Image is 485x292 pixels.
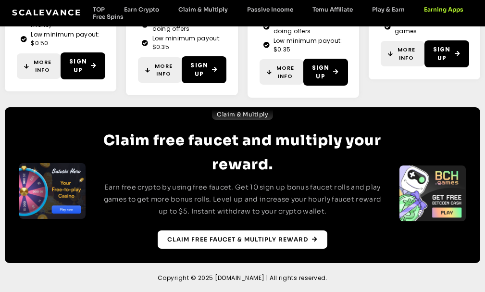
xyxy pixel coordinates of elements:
a: Temu Affiliate [303,6,362,13]
a: Passive Income [237,6,303,13]
span: Get paid for playing games [392,18,464,36]
a: Claim & Multiply [212,109,273,120]
span: More Info [153,62,174,78]
span: Low minimum payout: $0.50 [28,30,100,48]
span: Low minimum payout: $0.35 [271,37,343,54]
a: More Info [260,59,303,85]
a: Claim & Multiply [169,6,237,13]
span: Sign Up [312,63,330,81]
nav: Menu [83,6,473,20]
span: More Info [32,58,53,74]
span: Complete tasks by doing offers [271,18,343,36]
span: Claim free faucet & multiply reward [167,235,308,244]
a: Free Spins [83,13,133,20]
a: More Info [138,57,182,83]
a: Earn Crypto [114,6,169,13]
a: Earning Apps [414,6,473,13]
span: Low minimum payout: $0.35 [150,34,222,51]
h2: Claim free faucet and multiply your reward. [100,128,385,177]
a: Claim free faucet & multiply reward [158,230,327,249]
a: TOP [83,6,114,13]
span: Sign Up [433,45,451,63]
span: Sign Up [190,61,208,78]
span: More Info [396,46,417,62]
a: Sign Up [303,59,348,86]
a: Play & Earn [362,6,414,13]
span: Claim & Multiply [217,110,268,119]
a: Sign Up [182,56,226,83]
a: More Info [381,41,424,66]
span: More Info [274,64,296,80]
a: More Info [17,53,61,79]
a: Scalevance [12,8,81,17]
a: Sign Up [424,40,469,67]
span: Sign Up [69,57,87,75]
a: Sign Up [61,52,105,79]
p: Earn free crypto by using free faucet. Get 10 sign up bonus faucet rolls and play games to get mo... [100,181,385,217]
